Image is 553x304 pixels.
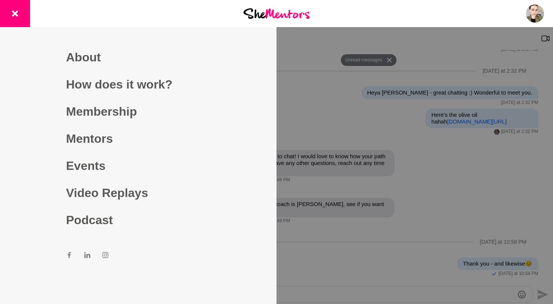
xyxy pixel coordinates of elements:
a: LinkedIn [84,252,90,261]
a: Podcast [66,206,211,234]
a: Facebook [66,252,72,261]
img: She Mentors Logo [243,8,310,18]
a: Instagram [102,252,108,261]
img: Aurora Francois [526,5,544,23]
a: Video Replays [66,179,211,206]
a: How does it work? [66,71,211,98]
a: Membership [66,98,211,125]
a: Events [66,152,211,179]
a: Mentors [66,125,211,152]
a: About [66,44,211,71]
